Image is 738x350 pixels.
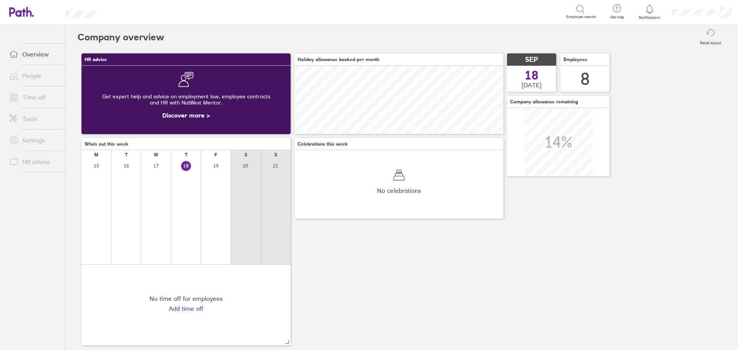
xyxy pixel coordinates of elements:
[695,38,726,45] label: Reset layout
[3,46,65,62] a: Overview
[566,15,596,19] span: Employee search
[244,152,247,158] div: S
[150,295,223,302] div: No time off for employees
[298,57,379,62] span: Holiday allowance booked per month
[214,152,217,158] div: F
[563,57,587,62] span: Employees
[605,15,630,20] span: Get help
[695,25,726,50] button: Reset layout
[162,111,210,119] a: Discover more >
[3,111,65,126] a: Tools
[3,68,65,83] a: People
[3,154,65,169] a: HR advice
[78,25,164,50] h2: Company overview
[154,152,158,158] div: W
[637,15,662,20] span: Notifications
[525,69,539,81] span: 18
[185,152,188,158] div: T
[169,305,203,312] a: Add time off
[125,152,128,158] div: T
[85,141,128,147] span: Who's out this week
[3,90,65,105] a: Time off
[525,56,538,64] span: SEP
[88,87,284,112] div: Get expert help and advice on employment law, employee contracts and HR with NatWest Mentor.
[94,152,98,158] div: M
[117,8,137,15] div: Search
[580,69,590,89] div: 8
[510,99,578,105] span: Company allowance remaining
[3,133,65,148] a: Settings
[637,4,662,20] a: Notifications
[274,152,277,158] div: S
[298,141,348,147] span: Celebrations this week
[85,57,107,62] span: HR advice
[377,187,421,194] span: No celebrations
[522,81,542,88] span: [DATE]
